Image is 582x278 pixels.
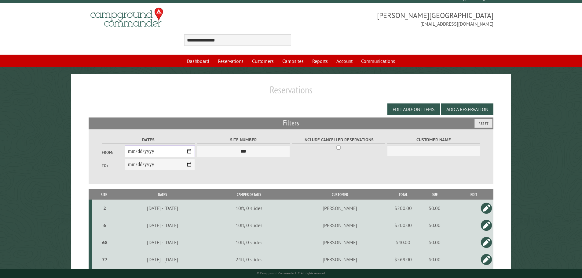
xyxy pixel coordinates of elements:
[209,200,289,217] td: 10ft, 0 slides
[474,119,492,128] button: Reset
[94,222,115,228] div: 6
[257,271,326,275] small: © Campground Commander LLC. All rights reserved.
[454,189,493,200] th: Edit
[387,136,480,143] label: Customer Name
[309,55,331,67] a: Reports
[89,84,494,101] h1: Reservations
[391,189,415,200] th: Total
[391,234,415,251] td: $40.00
[214,55,247,67] a: Reservations
[94,205,115,211] div: 2
[292,136,385,143] label: Include Cancelled Reservations
[209,251,289,268] td: 24ft, 0 slides
[89,117,494,129] h2: Filters
[183,55,213,67] a: Dashboard
[291,10,494,27] span: [PERSON_NAME][GEOGRAPHIC_DATA] [EMAIL_ADDRESS][DOMAIN_NAME]
[89,5,165,29] img: Campground Commander
[248,55,277,67] a: Customers
[441,103,493,115] button: Add a Reservation
[391,200,415,217] td: $200.00
[289,234,391,251] td: [PERSON_NAME]
[415,200,454,217] td: $0.00
[357,55,399,67] a: Communications
[415,217,454,234] td: $0.00
[391,251,415,268] td: $569.00
[117,239,208,245] div: [DATE] - [DATE]
[209,217,289,234] td: 10ft, 0 slides
[415,234,454,251] td: $0.00
[116,189,209,200] th: Dates
[94,239,115,245] div: 68
[391,217,415,234] td: $200.00
[209,189,289,200] th: Camper Details
[289,189,391,200] th: Customer
[415,251,454,268] td: $0.00
[289,200,391,217] td: [PERSON_NAME]
[333,55,356,67] a: Account
[279,55,307,67] a: Campsites
[117,222,208,228] div: [DATE] - [DATE]
[289,251,391,268] td: [PERSON_NAME]
[102,136,195,143] label: Dates
[102,163,125,168] label: To:
[387,103,440,115] button: Edit Add-on Items
[102,150,125,155] label: From:
[209,234,289,251] td: 10ft, 0 slides
[289,217,391,234] td: [PERSON_NAME]
[92,189,116,200] th: Site
[94,256,115,262] div: 77
[415,189,454,200] th: Due
[197,136,290,143] label: Site Number
[117,256,208,262] div: [DATE] - [DATE]
[117,205,208,211] div: [DATE] - [DATE]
